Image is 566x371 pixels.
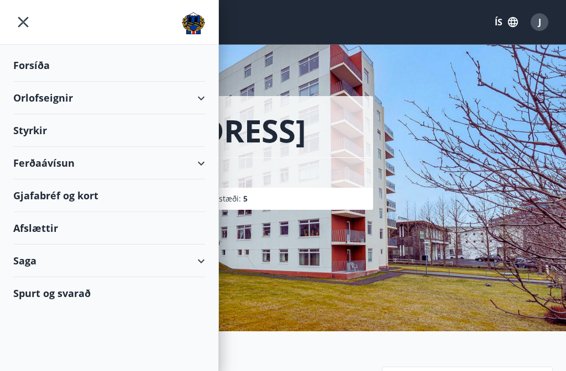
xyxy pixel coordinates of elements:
button: menu [13,12,33,32]
button: J [526,9,553,35]
div: Gjafabréf og kort [13,179,205,212]
img: union_logo [182,12,205,34]
div: Afslættir [13,212,205,245]
span: J [538,16,541,28]
div: Forsíða [13,49,205,82]
span: Svefnstæði : [198,193,248,204]
div: Saga [13,245,205,277]
div: Orlofseignir [13,82,205,114]
button: ÍS [489,12,524,32]
span: 5 [243,193,248,204]
div: Styrkir [13,114,205,147]
div: Spurt og svarað [13,277,205,309]
div: Ferðaávísun [13,147,205,179]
